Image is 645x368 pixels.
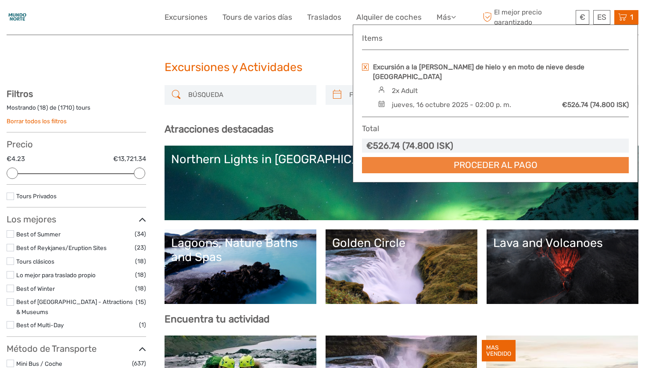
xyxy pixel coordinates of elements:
[493,236,632,250] div: Lava and Volcanoes
[7,89,33,99] strong: Filtros
[362,124,379,133] h4: Total
[16,272,96,279] a: Lo mejor para traslado propio
[139,320,146,330] span: (1)
[7,343,146,354] h3: Método de Transporte
[593,10,610,25] div: ES
[171,152,632,166] div: Northern Lights in [GEOGRAPHIC_DATA]
[362,157,629,173] a: Proceder al pago
[165,313,269,325] b: Encuentra tu actividad
[16,298,133,315] a: Best of [GEOGRAPHIC_DATA] - Attractions & Museums
[7,214,146,225] h3: Los mejores
[16,231,61,238] a: Best of Summer
[362,34,629,43] h4: Items
[437,11,456,24] a: Más
[580,13,585,21] span: €
[392,100,511,110] div: jueves, 16 octubre 2025 - 02:00 p. m.
[135,256,146,266] span: (18)
[165,11,208,24] a: Excursiones
[39,104,46,112] label: 18
[629,13,634,21] span: 1
[332,236,471,297] a: Golden Circle
[376,100,387,107] img: calendar-black.svg
[307,11,341,24] a: Traslados
[392,86,418,96] div: 2x Adult
[7,118,67,125] a: Borrar todos los filtros
[16,193,57,200] a: Tours Privados
[171,236,310,297] a: Lagoons, Nature Baths and Spas
[171,236,310,264] div: Lagoons, Nature Baths and Spas
[171,152,632,214] a: Northern Lights in [GEOGRAPHIC_DATA]
[165,61,480,75] h1: Excursiones y Actividades
[7,139,146,150] h3: Precio
[135,283,146,293] span: (18)
[7,154,25,164] label: €4.23
[165,123,273,135] b: Atracciones destacadas
[16,285,55,292] a: Best of Winter
[16,322,64,329] a: Best of Multi-Day
[16,360,62,367] a: Mini Bus / Coche
[493,236,632,297] a: Lava and Volcanoes
[113,154,146,164] label: €13,721.34
[480,7,573,27] span: El mejor precio garantizado
[60,104,72,112] label: 1710
[135,229,146,239] span: (34)
[332,236,471,250] div: Golden Circle
[185,87,312,103] input: BÚSQUEDA
[366,139,453,152] div: €526.74 (74.800 ISK)
[562,100,629,110] div: €526.74 (74.800 ISK)
[135,243,146,253] span: (23)
[16,258,54,265] a: Tours clásicos
[7,7,28,28] img: 2256-32daada7-f3b2-4e9b-853a-ba67a26b8b24_logo_small.jpg
[356,11,422,24] a: Alquiler de coches
[373,62,629,82] a: Excursión a la [PERSON_NAME] de hielo y en moto de nieve desde [GEOGRAPHIC_DATA]
[7,104,146,117] div: Mostrando ( ) de ( ) tours
[135,270,146,280] span: (18)
[222,11,292,24] a: Tours de varios días
[482,340,516,362] div: MAS VENDIDO
[16,244,107,251] a: Best of Reykjanes/Eruption Sites
[346,87,473,103] input: FECHAS
[136,297,146,307] span: (15)
[376,86,387,93] img: person.svg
